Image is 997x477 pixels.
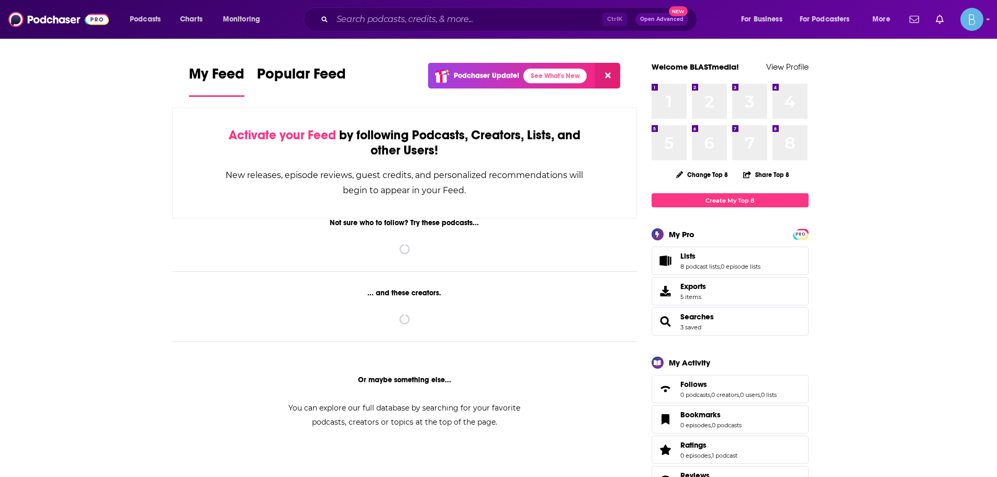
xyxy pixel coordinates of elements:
img: Podchaser - Follow, Share and Rate Podcasts [8,9,109,29]
div: My Pro [669,229,694,239]
a: 0 lists [761,391,777,398]
button: Share Top 8 [743,164,790,185]
span: Ratings [680,440,707,450]
span: Monitoring [223,12,260,27]
a: My Feed [189,65,244,97]
div: ... and these creators. [172,289,637,297]
span: Searches [652,307,809,336]
a: 1 podcast [712,452,737,459]
button: Open AdvancedNew [635,13,688,26]
a: See What's New [523,69,587,83]
a: 3 saved [680,324,701,331]
span: , [720,263,721,270]
span: Exports [680,282,706,291]
a: Ratings [655,442,676,457]
a: 0 podcasts [712,421,742,429]
span: Follows [680,380,707,389]
a: Popular Feed [257,65,346,97]
a: Bookmarks [655,412,676,427]
span: Lists [680,251,696,261]
a: View Profile [766,62,809,72]
a: Ratings [680,440,737,450]
button: open menu [734,11,796,28]
span: , [711,421,712,429]
span: For Business [741,12,782,27]
a: Follows [680,380,777,389]
span: Bookmarks [680,410,721,419]
span: Podcasts [130,12,161,27]
span: Ratings [652,436,809,464]
div: You can explore our full database by searching for your favorite podcasts, creators or topics at ... [276,401,533,429]
div: My Activity [669,358,710,368]
p: Podchaser Update! [454,71,519,80]
span: Open Advanced [640,17,684,22]
a: Welcome BLASTmedia! [652,62,739,72]
div: Or maybe something else... [172,375,637,384]
a: 0 users [740,391,760,398]
a: Show notifications dropdown [932,10,948,28]
span: Popular Feed [257,65,346,89]
a: 8 podcast lists [680,263,720,270]
span: Lists [652,247,809,275]
a: Lists [680,251,760,261]
button: open menu [122,11,174,28]
span: , [710,391,711,398]
a: Bookmarks [680,410,742,419]
span: Ctrl K [602,13,627,26]
span: Charts [180,12,203,27]
button: open menu [216,11,274,28]
a: Charts [173,11,209,28]
div: by following Podcasts, Creators, Lists, and other Users! [225,128,585,158]
a: 0 episodes [680,421,711,429]
span: More [872,12,890,27]
a: 0 podcasts [680,391,710,398]
button: open menu [865,11,903,28]
button: open menu [793,11,865,28]
span: Activate your Feed [229,127,336,143]
span: Follows [652,375,809,403]
button: Show profile menu [960,8,983,31]
span: New [669,6,688,16]
span: Bookmarks [652,405,809,434]
a: Create My Top 8 [652,193,809,207]
a: Follows [655,382,676,396]
span: Logged in as BLASTmedia [960,8,983,31]
span: , [711,452,712,459]
a: Searches [680,312,714,321]
a: Exports [652,277,809,305]
span: Exports [655,284,676,298]
span: , [739,391,740,398]
input: Search podcasts, credits, & more... [332,11,602,28]
a: 0 episodes [680,452,711,459]
div: New releases, episode reviews, guest credits, and personalized recommendations will begin to appe... [225,168,585,198]
span: , [760,391,761,398]
a: Show notifications dropdown [905,10,923,28]
a: Lists [655,253,676,268]
a: PRO [794,230,807,238]
button: Change Top 8 [670,168,735,181]
a: Searches [655,314,676,329]
img: User Profile [960,8,983,31]
a: 0 episode lists [721,263,760,270]
a: 0 creators [711,391,739,398]
span: My Feed [189,65,244,89]
div: Search podcasts, credits, & more... [313,7,707,31]
div: Not sure who to follow? Try these podcasts... [172,218,637,227]
span: 5 items [680,293,706,301]
span: For Podcasters [800,12,850,27]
